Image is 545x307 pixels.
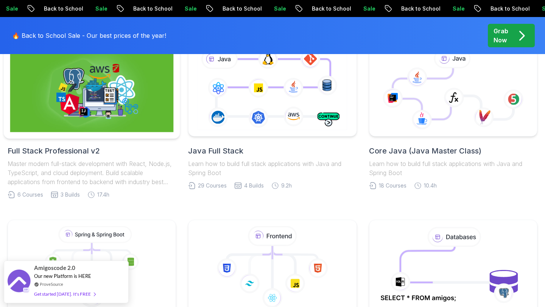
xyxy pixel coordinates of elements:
[175,5,199,12] p: Sale
[8,270,30,294] img: provesource social proof notification image
[481,5,532,12] p: Back to School
[61,191,80,198] span: 3 Builds
[198,182,227,189] span: 29 Courses
[443,5,467,12] p: Sale
[97,191,109,198] span: 17.4h
[391,5,443,12] p: Back to School
[188,146,357,156] h2: Java Full Stack
[281,182,292,189] span: 9.2h
[34,5,86,12] p: Back to School
[369,146,537,156] h2: Core Java (Java Master Class)
[10,47,174,132] img: Full Stack Professional v2
[188,159,357,177] p: Learn how to build full stack applications with Java and Spring Boot
[17,191,43,198] span: 6 Courses
[494,26,508,45] p: Grab Now
[264,5,288,12] p: Sale
[34,290,95,298] div: Get started [DATE]. It's FREE
[12,31,166,40] p: 🔥 Back to School Sale - Our best prices of the year!
[244,182,264,189] span: 4 Builds
[123,5,175,12] p: Back to School
[302,5,353,12] p: Back to School
[34,273,91,279] span: Our new Platform is HERE
[369,159,537,177] p: Learn how to build full stack applications with Java and Spring Boot
[8,146,176,156] h2: Full Stack Professional v2
[369,42,537,189] a: Core Java (Java Master Class)Learn how to build full stack applications with Java and Spring Boot...
[424,182,437,189] span: 10.4h
[8,42,176,198] a: Full Stack Professional v2Full Stack Professional v2Master modern full-stack development with Rea...
[34,264,75,272] span: Amigoscode 2.0
[188,42,357,189] a: Java Full StackLearn how to build full stack applications with Java and Spring Boot29 Courses4 Bu...
[40,281,63,287] a: ProveSource
[353,5,378,12] p: Sale
[8,159,176,186] p: Master modern full-stack development with React, Node.js, TypeScript, and cloud deployment. Build...
[379,182,406,189] span: 18 Courses
[86,5,110,12] p: Sale
[213,5,264,12] p: Back to School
